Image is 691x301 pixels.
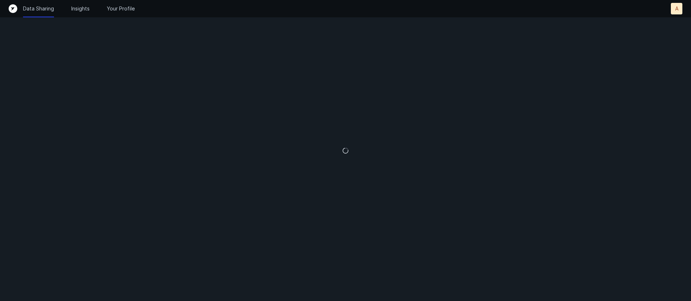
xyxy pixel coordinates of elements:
a: Your Profile [107,5,135,12]
a: Insights [71,5,90,12]
p: A [675,5,678,12]
a: Data Sharing [23,5,54,12]
button: A [671,3,682,14]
